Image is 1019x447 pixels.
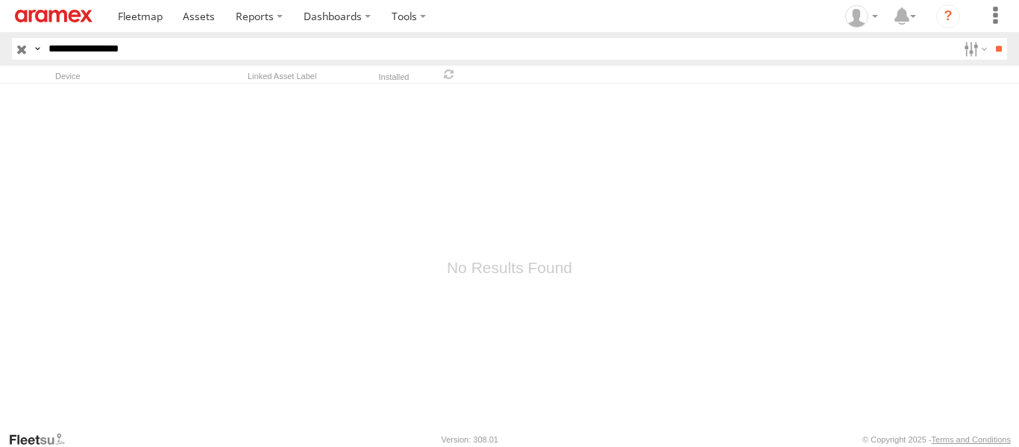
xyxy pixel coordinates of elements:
i: ? [936,4,960,28]
div: Linked Asset Label [248,71,360,81]
img: aramex-logo.svg [15,10,93,22]
span: Refresh [440,67,458,81]
label: Search Query [31,38,43,60]
div: Device [55,71,242,81]
div: © Copyright 2025 - [862,435,1011,444]
a: Visit our Website [8,432,77,447]
label: Search Filter Options [958,38,990,60]
div: Mazen Siblini [840,5,883,28]
div: Version: 308.01 [442,435,498,444]
div: Installed [366,74,422,81]
a: Terms and Conditions [932,435,1011,444]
